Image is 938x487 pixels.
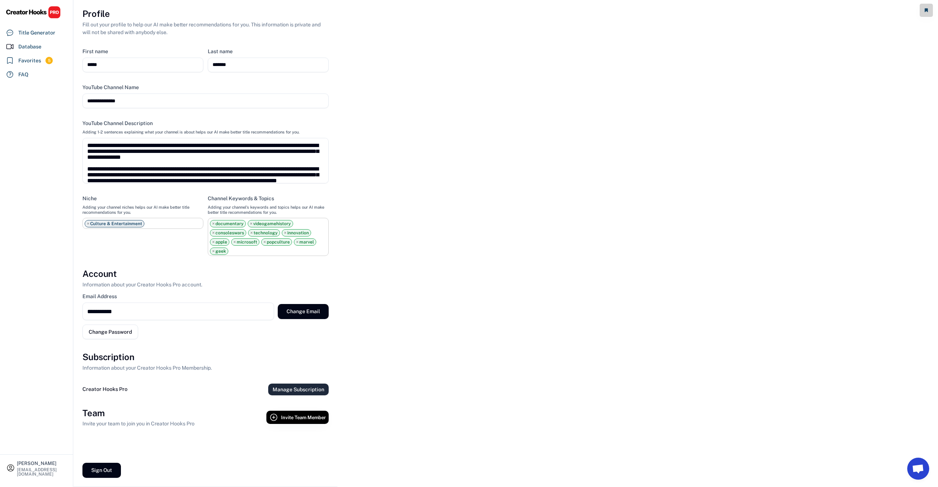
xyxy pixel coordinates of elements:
div: Niche [82,195,97,202]
div: Fill out your profile to help our AI make better recommendations for you. This information is pri... [82,21,329,36]
button: Manage Subscription [268,384,329,395]
h3: Account [82,268,117,280]
li: apple [210,238,229,246]
div: Database [18,43,41,51]
div: Last name [208,48,233,55]
button: Sign Out [82,463,121,478]
div: Creator Hooks Pro [82,385,128,393]
div: Adding your channel's keywords and topics helps our AI make better title recommendations for you. [208,205,329,215]
div: Information about your Creator Hooks Pro Membership. [82,364,212,372]
div: Information about your Creator Hooks Pro account. [82,281,202,289]
li: popculture [261,238,292,246]
li: geek [210,248,228,255]
button: Invite Team Member [266,411,329,424]
div: 5 [45,58,53,64]
span: × [87,221,89,226]
span: × [233,240,236,244]
div: Adding your channel niches helps our AI make better title recommendations for you. [82,205,203,215]
div: FAQ [18,71,29,78]
h3: Team [82,407,105,420]
span: × [263,240,266,244]
span: × [212,231,215,235]
span: Invite Team Member [281,415,326,420]
div: Title Generator [18,29,55,37]
button: Change Email [278,304,329,319]
span: × [250,221,252,226]
div: YouTube Channel Name [82,84,139,91]
li: microsoft [231,238,259,246]
h3: Profile [82,8,110,20]
div: Channel Keywords & Topics [208,195,274,202]
div: YouTube Channel Description [82,120,153,127]
h3: Subscription [82,351,134,363]
li: innovation [282,229,311,237]
span: × [212,249,215,253]
li: videogamehistory [248,220,293,227]
div: Adding 1-2 sentences explaining what your channel is about helps our AI make better title recomme... [82,129,299,135]
div: Email Address [82,293,117,300]
li: Culture & Entertainment [85,220,144,227]
li: consoleswars [210,229,246,237]
li: marvel [294,238,316,246]
div: First name [82,48,108,55]
button: Change Password [82,325,138,339]
span: × [212,240,215,244]
li: documentary [210,220,246,227]
div: Favorites [18,57,41,65]
a: Bate-papo aberto [907,458,929,480]
span: × [250,231,253,235]
div: [EMAIL_ADDRESS][DOMAIN_NAME] [17,468,67,476]
img: CHPRO%20Logo.svg [6,6,61,19]
span: × [284,231,287,235]
div: Invite your team to join you in Creator Hooks Pro [82,420,195,428]
li: technology [248,229,280,237]
span: × [212,221,215,226]
div: [PERSON_NAME] [17,461,67,466]
span: × [296,240,299,244]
